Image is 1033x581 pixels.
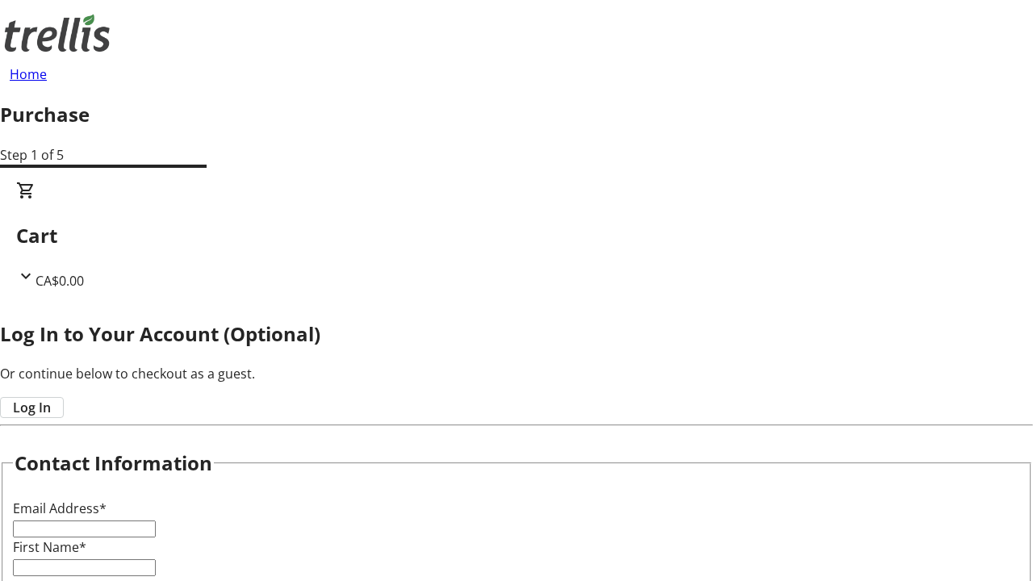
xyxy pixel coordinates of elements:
[15,449,212,478] h2: Contact Information
[16,221,1017,250] h2: Cart
[36,272,84,290] span: CA$0.00
[13,499,107,517] label: Email Address*
[16,181,1017,290] div: CartCA$0.00
[13,398,51,417] span: Log In
[13,538,86,556] label: First Name*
